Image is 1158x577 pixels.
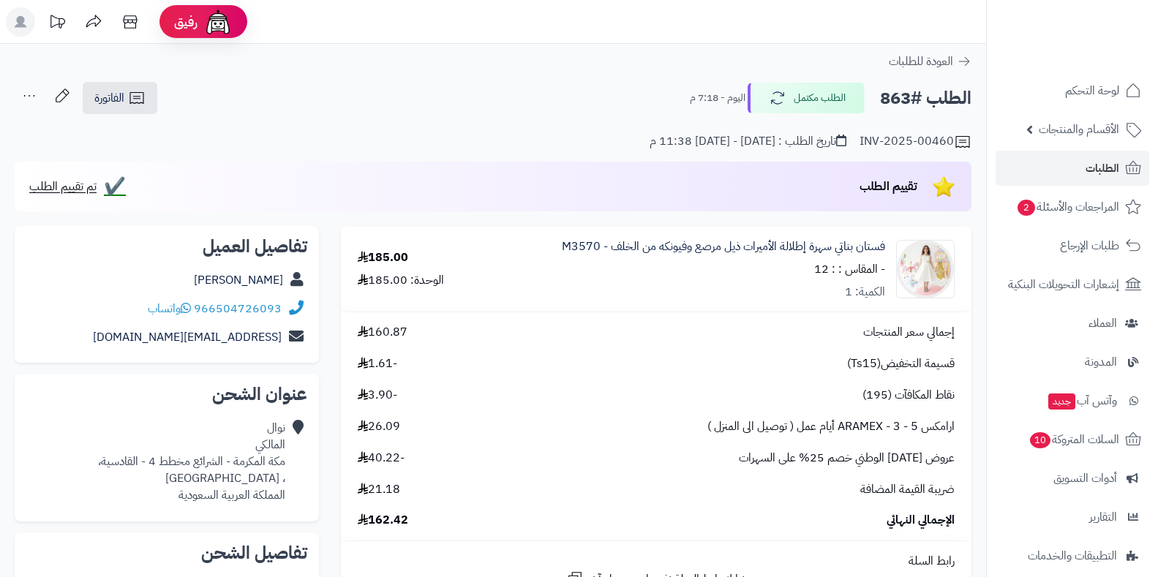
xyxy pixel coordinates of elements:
a: واتساب [148,300,191,317]
span: ارامكس ARAMEX - 3 - 5 أيام عمل ( توصيل الى المنزل ) [707,418,955,435]
a: السلات المتروكة10 [996,422,1149,457]
span: قسيمة التخفيض(Ts15) [847,355,955,372]
h2: تفاصيل الشحن [26,544,307,562]
span: طلبات الإرجاع [1060,235,1119,256]
span: جديد [1048,393,1075,410]
a: الطلبات [996,151,1149,186]
div: نوال المالكي مكة المكرمة - الشرائع مخطط 4 - القادسية، ، [GEOGRAPHIC_DATA] المملكة العربية السعودية [98,420,285,503]
span: إجمالي سعر المنتجات [863,324,955,341]
a: فستان بناتي سهرة إطلالة الأميرات ذيل مرصع وفيونكه من الخلف - M3570 [562,238,885,255]
span: العودة للطلبات [889,53,953,70]
span: لوحة التحكم [1065,80,1119,101]
small: - المقاس : : 12 [814,260,885,278]
span: رفيق [174,13,198,31]
a: طلبات الإرجاع [996,228,1149,263]
span: ✔️ [104,178,126,195]
div: INV-2025-00460 [860,133,971,151]
span: -40.22 [358,450,405,467]
a: لوحة التحكم [996,73,1149,108]
span: الإجمالي النهائي [887,512,955,529]
div: 185.00 [358,249,408,266]
a: التطبيقات والخدمات [996,538,1149,573]
span: وآتس آب [1047,391,1117,411]
span: أدوات التسويق [1053,468,1117,489]
a: وآتس آبجديد [996,383,1149,418]
span: 21.18 [358,481,400,498]
a: [EMAIL_ADDRESS][DOMAIN_NAME] [93,328,282,346]
a: المدونة [996,344,1149,380]
span: 10 [1030,432,1050,448]
img: 1750176978-IMG_7401-90x90.jpeg [897,240,954,298]
a: التقارير [996,499,1149,535]
span: ضريبة القيمة المضافة [860,481,955,498]
span: نقاط المكافآت (195) [862,387,955,404]
a: ✔️ تم تقييم الطلب [29,178,126,195]
span: 160.87 [358,324,407,341]
small: اليوم - 7:18 م [690,91,745,105]
img: ai-face.png [203,7,233,37]
span: التقارير [1089,507,1117,527]
a: العودة للطلبات [889,53,971,70]
a: أدوات التسويق [996,461,1149,496]
a: [PERSON_NAME] [194,271,283,289]
span: تقييم الطلب [860,178,917,195]
button: الطلب مكتمل [748,83,865,113]
span: تم تقييم الطلب [29,178,97,195]
h2: تفاصيل العميل [26,238,307,255]
span: -1.61 [358,355,397,372]
div: تاريخ الطلب : [DATE] - [DATE] 11:38 م [650,133,846,150]
a: العملاء [996,306,1149,341]
span: السلات المتروكة [1029,429,1119,450]
span: 162.42 [358,512,408,529]
a: المراجعات والأسئلة2 [996,189,1149,225]
a: تحديثات المنصة [39,7,75,40]
span: الطلبات [1086,158,1119,178]
span: التطبيقات والخدمات [1028,546,1117,566]
span: -3.90 [358,387,397,404]
a: الفاتورة [83,82,157,114]
span: 2 [1018,200,1035,216]
div: رابط السلة [347,553,966,570]
span: إشعارات التحويلات البنكية [1008,274,1119,295]
span: عروض [DATE] الوطني خصم 25% على السهرات [739,450,955,467]
a: إشعارات التحويلات البنكية [996,267,1149,302]
a: 966504726093 [194,300,282,317]
span: المدونة [1085,352,1117,372]
span: الفاتورة [94,89,124,107]
span: المراجعات والأسئلة [1016,197,1119,217]
span: الأقسام والمنتجات [1039,119,1119,140]
h2: الطلب #863 [880,83,971,113]
span: 26.09 [358,418,400,435]
h2: عنوان الشحن [26,385,307,403]
span: العملاء [1089,313,1117,333]
div: الكمية: 1 [845,284,885,301]
div: الوحدة: 185.00 [358,272,444,289]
